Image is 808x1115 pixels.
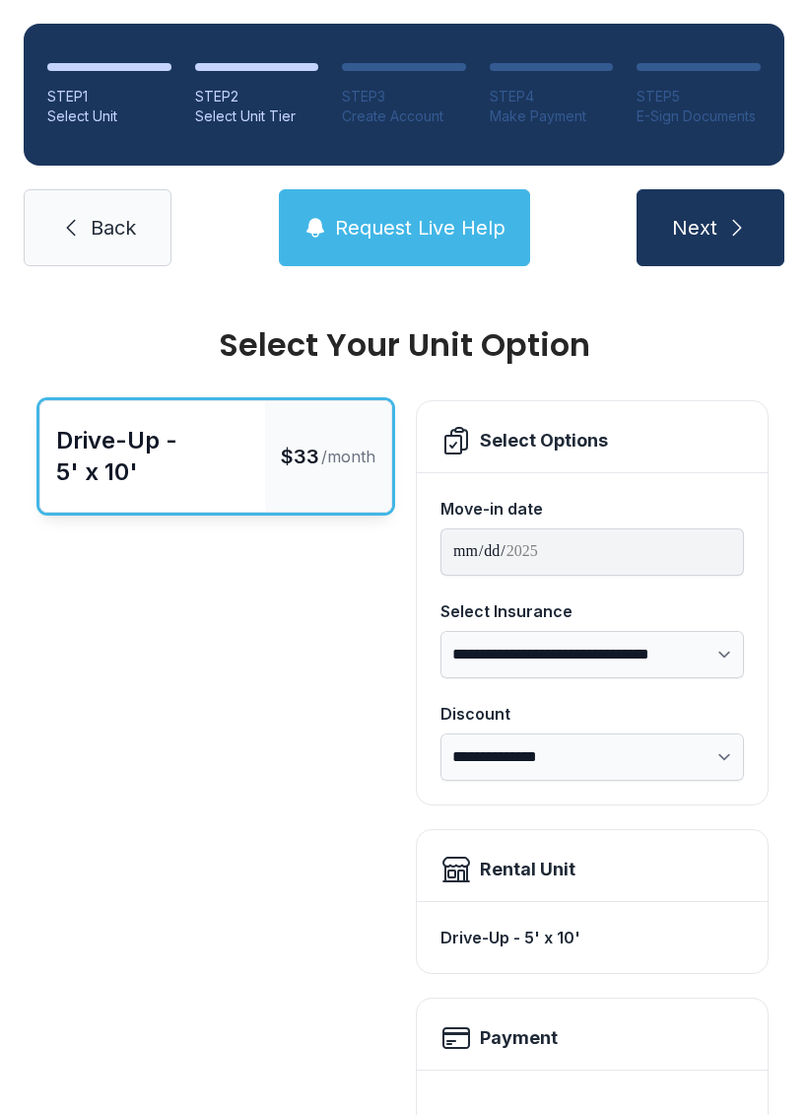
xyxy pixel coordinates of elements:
div: STEP 3 [342,87,466,106]
h2: Payment [480,1024,558,1052]
input: Move-in date [440,528,744,576]
span: /month [321,445,375,468]
div: Select Unit Tier [195,106,319,126]
select: Discount [440,733,744,781]
div: Rental Unit [480,856,575,883]
div: STEP 1 [47,87,171,106]
span: Next [672,214,717,242]
div: Select Insurance [440,599,744,623]
div: Select Unit [47,106,171,126]
div: Select Your Unit Option [39,329,769,361]
div: Make Payment [490,106,614,126]
span: Request Live Help [335,214,505,242]
div: Move-in date [440,497,744,521]
div: Drive-Up - 5' x 10' [440,918,744,957]
span: $33 [281,443,319,470]
span: Back [91,214,136,242]
div: STEP 4 [490,87,614,106]
div: E-Sign Documents [637,106,761,126]
div: Drive-Up - 5' x 10' [56,425,249,488]
div: STEP 5 [637,87,761,106]
select: Select Insurance [440,631,744,678]
div: STEP 2 [195,87,319,106]
div: Create Account [342,106,466,126]
div: Discount [440,702,744,726]
div: Select Options [480,427,608,454]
